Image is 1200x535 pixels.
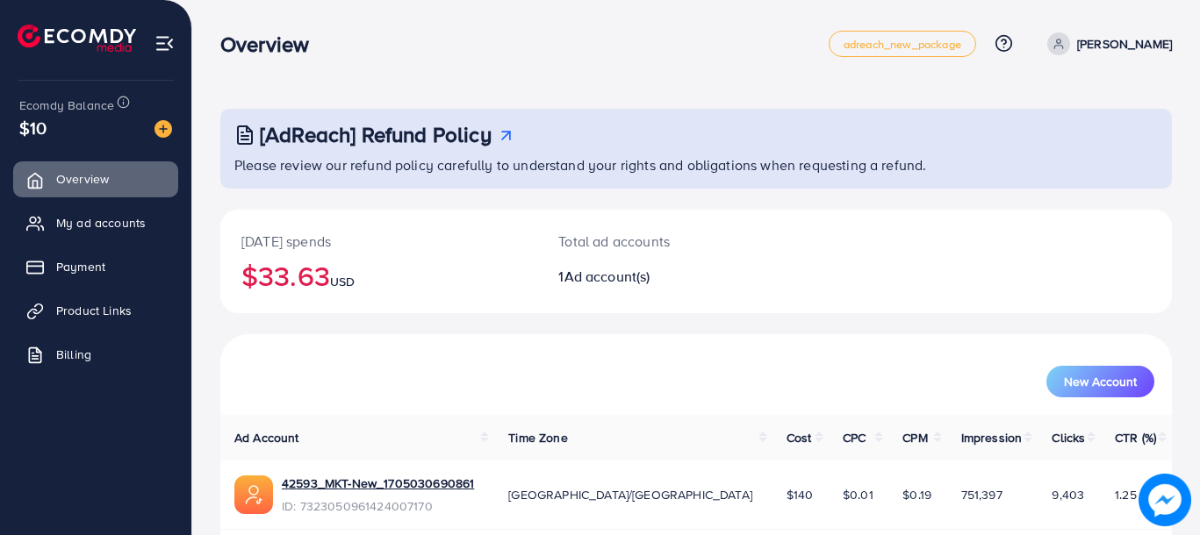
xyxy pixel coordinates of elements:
img: image [154,120,172,138]
span: $10 [19,115,47,140]
p: Total ad accounts [558,231,754,252]
span: Impression [961,429,1023,446]
img: logo [18,25,136,52]
span: CPC [843,429,866,446]
span: adreach_new_package [844,39,961,50]
span: Payment [56,258,105,275]
h3: Overview [220,32,323,57]
h2: 1 [558,268,754,285]
p: Please review our refund policy carefully to understand your rights and obligations when requesti... [234,154,1161,175]
span: Billing [56,346,91,363]
p: [PERSON_NAME] [1077,33,1172,54]
a: adreach_new_package [829,31,976,57]
span: Ad Account [234,429,299,446]
span: Time Zone [508,429,567,446]
span: USD [330,273,355,290]
span: My ad accounts [56,214,146,232]
p: [DATE] spends [241,231,516,252]
a: My ad accounts [13,205,178,240]
span: CPM [902,429,927,446]
span: New Account [1064,375,1137,388]
a: Billing [13,337,178,372]
span: Clicks [1052,429,1085,446]
span: ID: 7323050961424007170 [282,497,474,515]
span: CTR (%) [1115,429,1156,446]
span: Ad account(s) [564,267,650,286]
a: Payment [13,249,178,284]
a: Product Links [13,293,178,328]
span: Cost [787,429,812,446]
a: Overview [13,161,178,196]
a: [PERSON_NAME] [1040,32,1172,55]
a: 42593_MKT-New_1705030690861 [282,474,474,492]
img: ic-ads-acc.e4c84228.svg [234,475,273,514]
span: Overview [56,170,109,188]
h2: $33.63 [241,259,516,292]
img: image [1139,474,1191,526]
span: $140 [787,486,814,503]
span: $0.19 [902,486,931,503]
h3: [AdReach] Refund Policy [260,122,492,147]
span: 751,397 [961,486,1002,503]
span: Product Links [56,302,132,319]
img: menu [154,33,175,53]
span: 1.25 [1115,486,1137,503]
button: New Account [1046,366,1154,397]
span: [GEOGRAPHIC_DATA]/[GEOGRAPHIC_DATA] [508,486,752,503]
span: 9,403 [1052,486,1084,503]
span: $0.01 [843,486,873,503]
span: Ecomdy Balance [19,96,114,114]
